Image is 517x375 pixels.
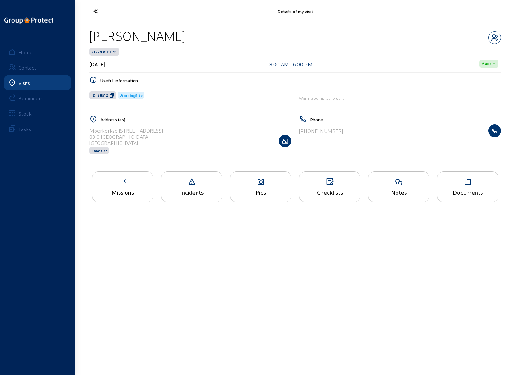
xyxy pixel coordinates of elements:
h5: Address (es) [100,117,291,122]
div: Pics [230,189,291,196]
div: [PERSON_NAME] [89,28,185,44]
span: WorkingSite [120,93,143,98]
div: Incidents [161,189,222,196]
div: Moerkerkse [STREET_ADDRESS] [89,128,163,134]
div: Checklists [299,189,360,196]
div: Missions [92,189,153,196]
a: Contact [4,60,71,75]
div: [PHONE_NUMBER] [299,128,343,134]
div: Documents [437,189,498,196]
img: Energy Protect HVAC [299,92,305,94]
div: Details of my visit [155,9,436,14]
div: Visits [19,80,30,86]
div: Stock [19,111,32,117]
div: Notes [368,189,429,196]
div: [GEOGRAPHIC_DATA] [89,140,163,146]
div: Reminders [19,95,43,101]
div: 8310 [GEOGRAPHIC_DATA] [89,134,163,140]
span: 219740-1-1 [91,49,111,54]
h5: Useful information [100,78,501,83]
div: [DATE] [89,61,105,67]
a: Tasks [4,121,71,137]
img: logo-oneline.png [4,17,53,24]
a: Stock [4,106,71,121]
div: Home [19,49,33,55]
span: Warmtepomp lucht-lucht [299,96,344,100]
a: Reminders [4,90,71,106]
a: Home [4,44,71,60]
a: Visits [4,75,71,90]
span: ID: 28512 [91,93,108,98]
span: Made [481,61,491,66]
div: Tasks [19,126,31,132]
h5: Phone [310,117,501,122]
div: Contact [19,65,36,71]
div: 8:00 AM - 6:00 PM [269,61,313,67]
span: Chantier [91,148,107,153]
